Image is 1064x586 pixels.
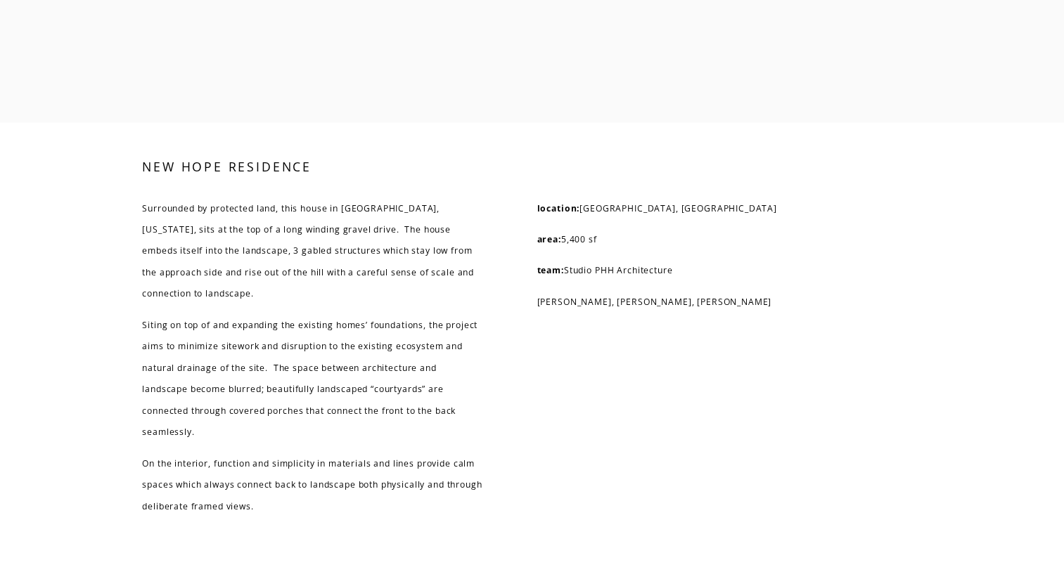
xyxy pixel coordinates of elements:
p: Surrounded by protected land, this house in [GEOGRAPHIC_DATA], [US_STATE], sits at the top of a l... [142,198,483,305]
p: On the interior, function and simplicity in materials and lines provide calm spaces which always ... [142,453,483,517]
p: [PERSON_NAME], [PERSON_NAME], [PERSON_NAME] [537,292,835,313]
strong: team: [537,264,564,276]
p: 5,400 sf [537,229,835,250]
p: [GEOGRAPHIC_DATA], [GEOGRAPHIC_DATA] [537,198,835,219]
strong: location: [537,202,580,214]
p: Siting on top of and expanding the existing homes’ foundations, the project aims to minimize site... [142,315,483,443]
h3: NEW HOPE RESIDENCE [142,158,483,175]
p: Studio PHH Architecture [537,260,835,281]
strong: area: [537,233,561,245]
